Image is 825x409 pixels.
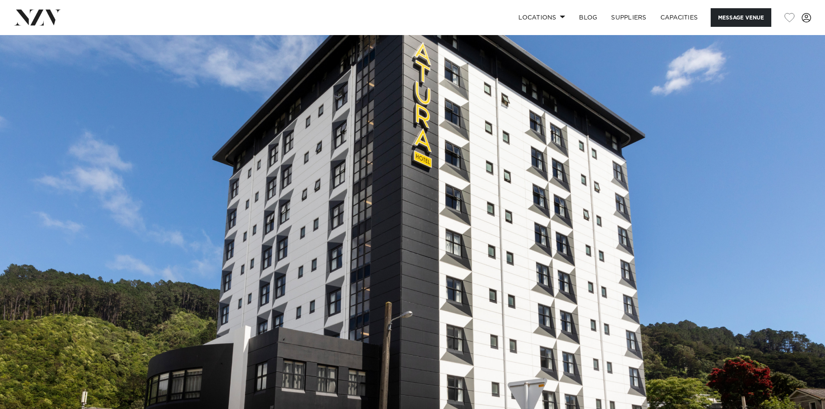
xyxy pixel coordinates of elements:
[572,8,604,27] a: BLOG
[604,8,653,27] a: SUPPLIERS
[511,8,572,27] a: Locations
[654,8,705,27] a: Capacities
[14,10,61,25] img: nzv-logo.png
[711,8,771,27] button: Message Venue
